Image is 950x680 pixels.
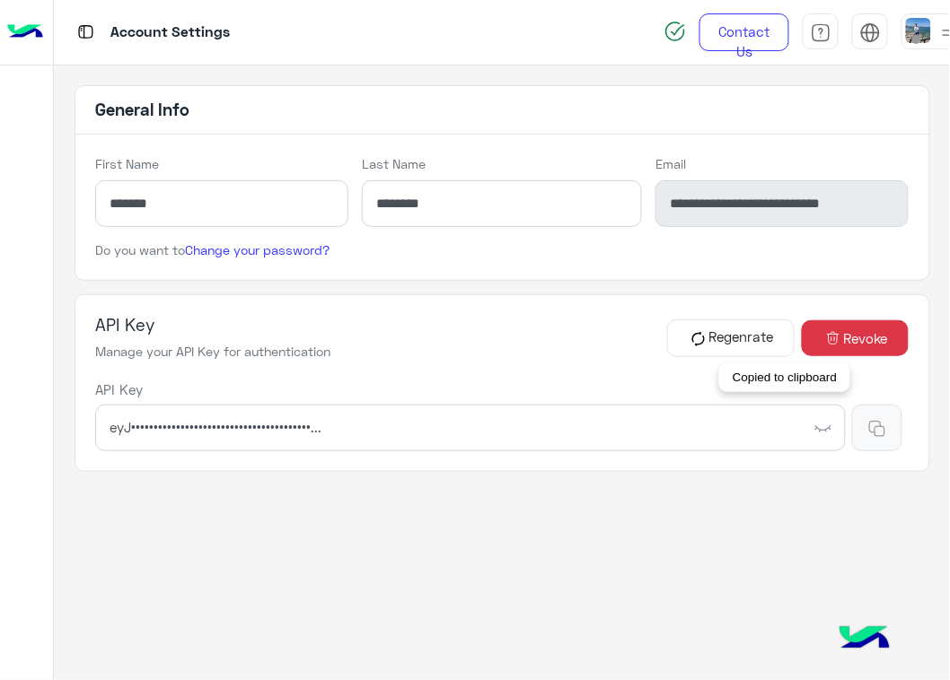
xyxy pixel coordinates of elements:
img: Logo [7,13,43,51]
h6: API Key [82,381,922,397]
label: First Name [95,154,159,173]
img: copy [868,420,886,438]
a: Contact Us [699,13,789,51]
button: Revoke [802,320,910,357]
img: tab [811,22,831,43]
img: generate.svg [688,332,709,346]
img: spinner [664,21,686,42]
label: Last Name [362,154,426,173]
img: toggle visibility [814,420,832,438]
span: Revoke [844,328,888,349]
span: Do you want to [95,242,330,257]
div: Copied to clipboard [719,363,850,392]
img: delete-white.svg [822,331,844,345]
img: tab [75,21,97,43]
p: Account Settings [110,21,230,45]
span: eyJ••••••••••••••••••••••••••••••••••••••••... [95,405,845,451]
label: Email [655,154,686,173]
a: tab [803,13,839,51]
img: hulul-logo.png [833,608,896,671]
h5: API Key [95,315,330,336]
span: Manage your API Key for authentication [95,344,330,359]
a: Change your password? [185,242,330,257]
button: Regenrate [667,319,796,357]
img: userImage [906,18,931,43]
h5: General Info [75,86,929,135]
img: tab [860,22,881,43]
